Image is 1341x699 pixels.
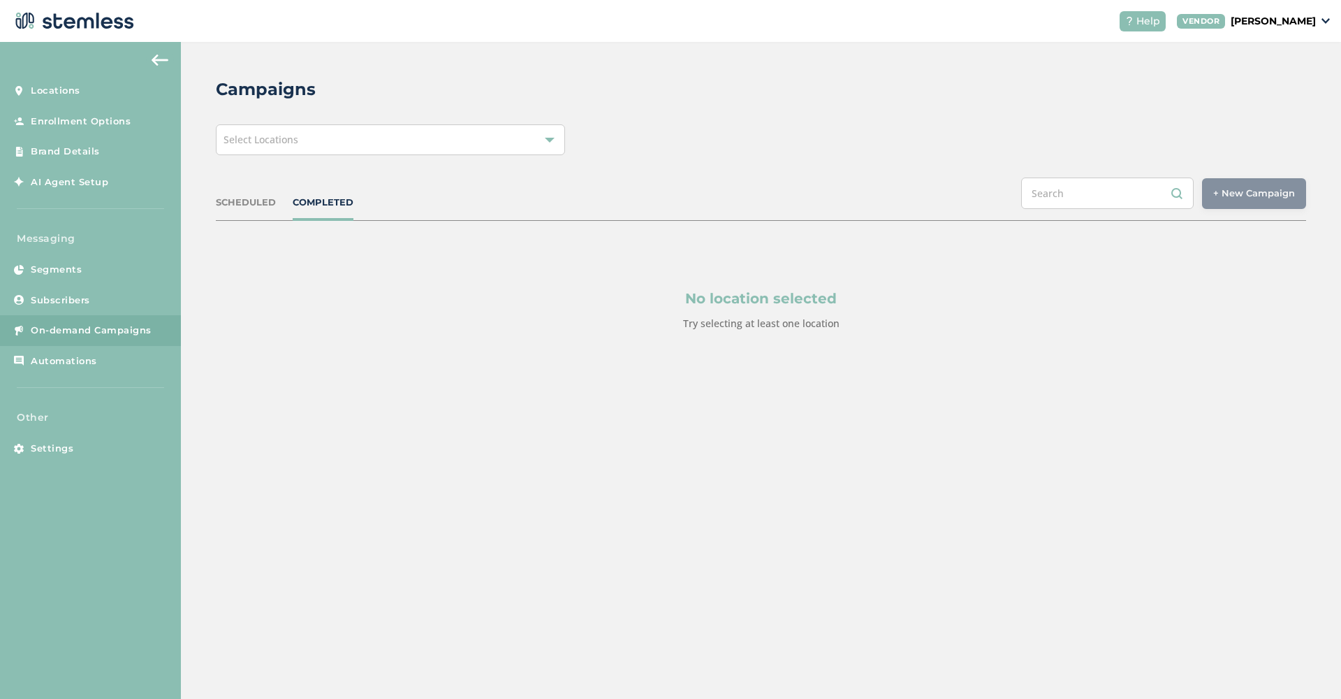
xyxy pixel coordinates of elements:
[223,133,298,146] span: Select Locations
[293,196,353,210] div: COMPLETED
[1136,14,1160,29] span: Help
[11,7,134,35] img: logo-dark-0685b13c.svg
[216,196,276,210] div: SCHEDULED
[1321,18,1330,24] img: icon_down-arrow-small-66adaf34.svg
[283,288,1239,309] p: No location selected
[1177,14,1225,29] div: VENDOR
[1231,14,1316,29] p: [PERSON_NAME]
[31,84,80,98] span: Locations
[31,263,82,277] span: Segments
[31,175,108,189] span: AI Agent Setup
[31,145,100,159] span: Brand Details
[152,55,168,66] img: icon-arrow-back-accent-c549486e.svg
[31,324,152,338] span: On-demand Campaigns
[31,442,73,456] span: Settings
[31,354,97,368] span: Automations
[31,294,90,308] span: Subscribers
[216,77,316,102] h2: Campaigns
[1125,17,1134,25] img: icon-help-white-03924b79.svg
[1021,178,1194,209] input: Search
[31,115,131,129] span: Enrollment Options
[683,317,840,330] label: Try selecting at least one location
[1271,632,1341,699] iframe: Chat Widget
